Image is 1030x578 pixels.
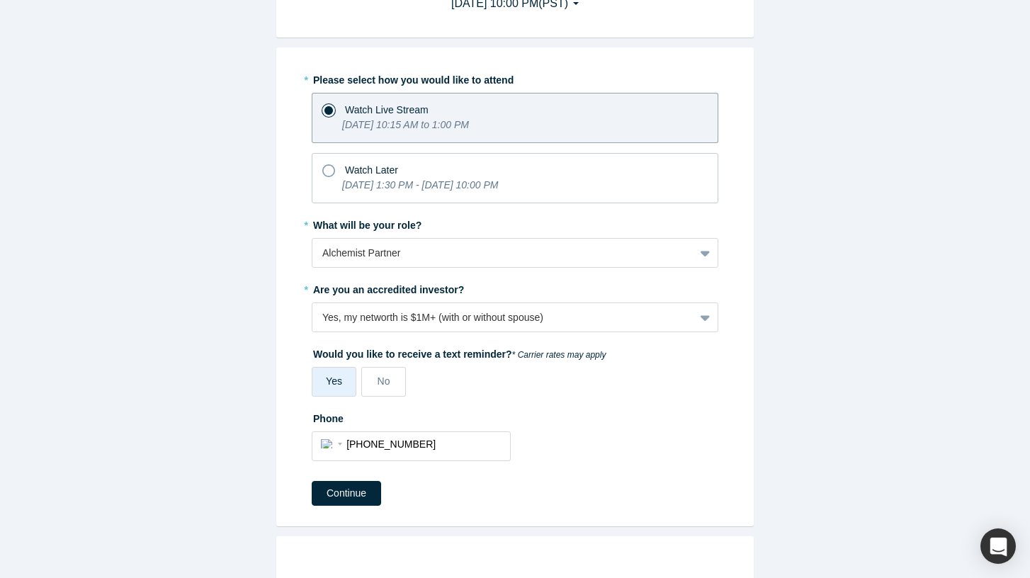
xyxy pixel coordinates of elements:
div: Yes, my networth is $1M+ (with or without spouse) [322,310,684,325]
label: Would you like to receive a text reminder? [312,342,718,362]
label: What will be your role? [312,213,718,233]
em: * Carrier rates may apply [512,350,606,360]
span: Watch Later [345,164,398,176]
i: [DATE] 1:30 PM - [DATE] 10:00 PM [342,179,498,191]
i: [DATE] 10:15 AM to 1:00 PM [342,119,469,130]
span: Watch Live Stream [345,104,429,115]
label: Please select how you would like to attend [312,68,718,88]
label: Phone [312,407,718,426]
span: No [378,375,390,387]
button: Continue [312,481,381,506]
label: Are you an accredited investor? [312,278,718,297]
span: Yes [326,375,342,387]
